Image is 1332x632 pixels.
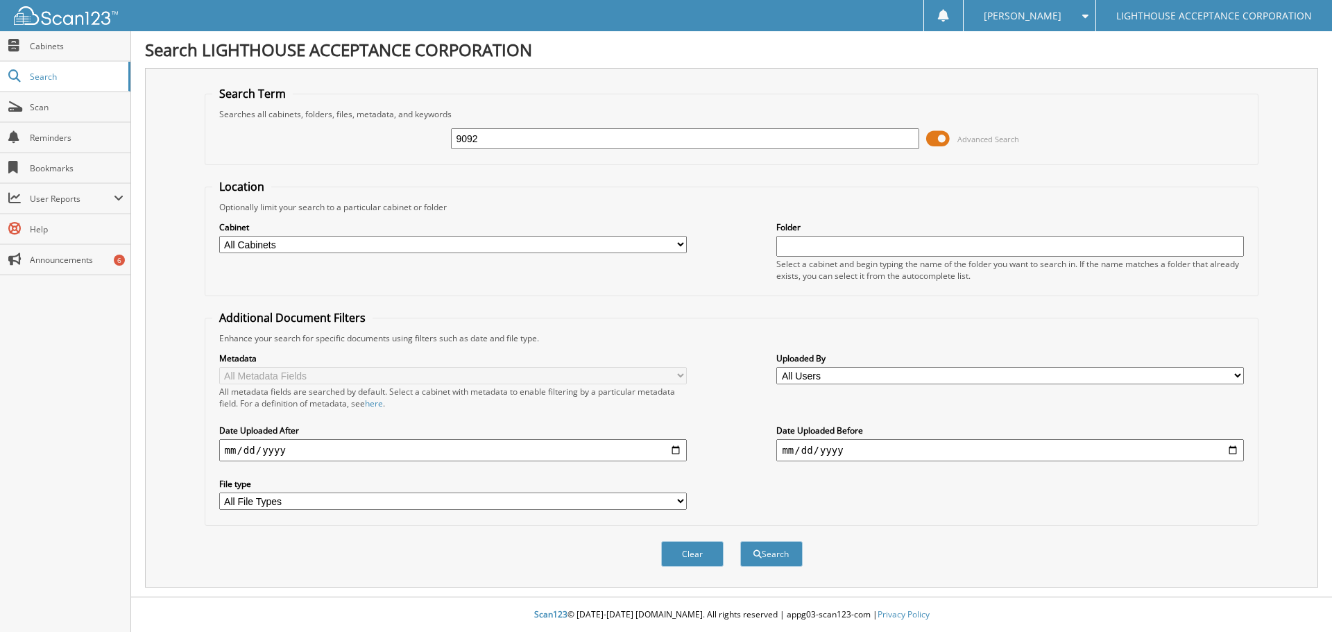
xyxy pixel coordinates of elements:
[212,310,373,325] legend: Additional Document Filters
[776,439,1244,461] input: end
[14,6,118,25] img: scan123-logo-white.svg
[984,12,1061,20] span: [PERSON_NAME]
[30,162,123,174] span: Bookmarks
[219,425,687,436] label: Date Uploaded After
[534,608,567,620] span: Scan123
[878,608,930,620] a: Privacy Policy
[661,541,724,567] button: Clear
[219,386,687,409] div: All metadata fields are searched by default. Select a cabinet with metadata to enable filtering b...
[145,38,1318,61] h1: Search LIGHTHOUSE ACCEPTANCE CORPORATION
[114,255,125,266] div: 6
[212,179,271,194] legend: Location
[957,134,1019,144] span: Advanced Search
[776,425,1244,436] label: Date Uploaded Before
[776,258,1244,282] div: Select a cabinet and begin typing the name of the folder you want to search in. If the name match...
[776,352,1244,364] label: Uploaded By
[219,221,687,233] label: Cabinet
[212,201,1252,213] div: Optionally limit your search to a particular cabinet or folder
[219,478,687,490] label: File type
[212,332,1252,344] div: Enhance your search for specific documents using filters such as date and file type.
[30,193,114,205] span: User Reports
[740,541,803,567] button: Search
[212,108,1252,120] div: Searches all cabinets, folders, files, metadata, and keywords
[30,101,123,113] span: Scan
[30,71,121,83] span: Search
[365,398,383,409] a: here
[776,221,1244,233] label: Folder
[1116,12,1312,20] span: LIGHTHOUSE ACCEPTANCE CORPORATION
[30,223,123,235] span: Help
[219,352,687,364] label: Metadata
[219,439,687,461] input: start
[30,132,123,144] span: Reminders
[212,86,293,101] legend: Search Term
[131,598,1332,632] div: © [DATE]-[DATE] [DOMAIN_NAME]. All rights reserved | appg03-scan123-com |
[30,254,123,266] span: Announcements
[30,40,123,52] span: Cabinets
[1263,565,1332,632] iframe: Chat Widget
